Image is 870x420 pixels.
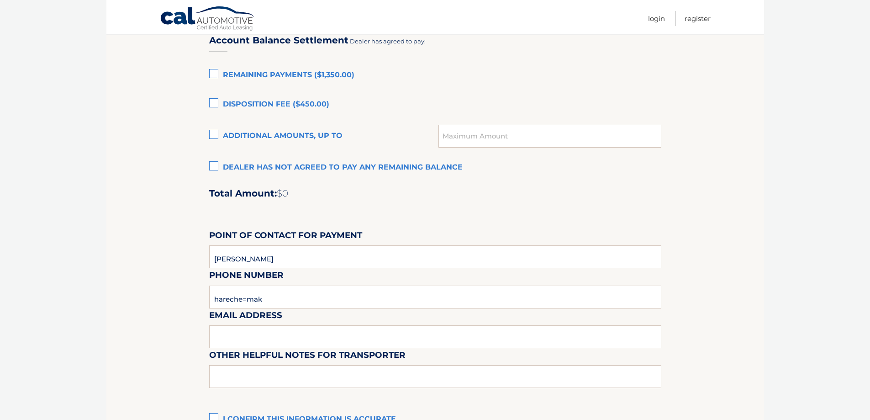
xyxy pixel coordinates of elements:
label: Additional amounts, up to [209,127,439,145]
label: Other helpful notes for transporter [209,348,406,365]
label: Email Address [209,308,282,325]
label: Dealer has not agreed to pay any remaining balance [209,159,661,177]
span: $0 [277,188,288,199]
span: Dealer has agreed to pay: [350,37,426,45]
input: Maximum Amount [438,125,661,148]
a: Cal Automotive [160,6,256,32]
label: Disposition Fee ($450.00) [209,96,661,114]
label: Remaining Payments ($1,350.00) [209,66,661,85]
a: Login [648,11,665,26]
label: Point of Contact for Payment [209,229,362,245]
a: Register [685,11,711,26]
h3: Account Balance Settlement [209,35,348,46]
h2: Total Amount: [209,188,661,199]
